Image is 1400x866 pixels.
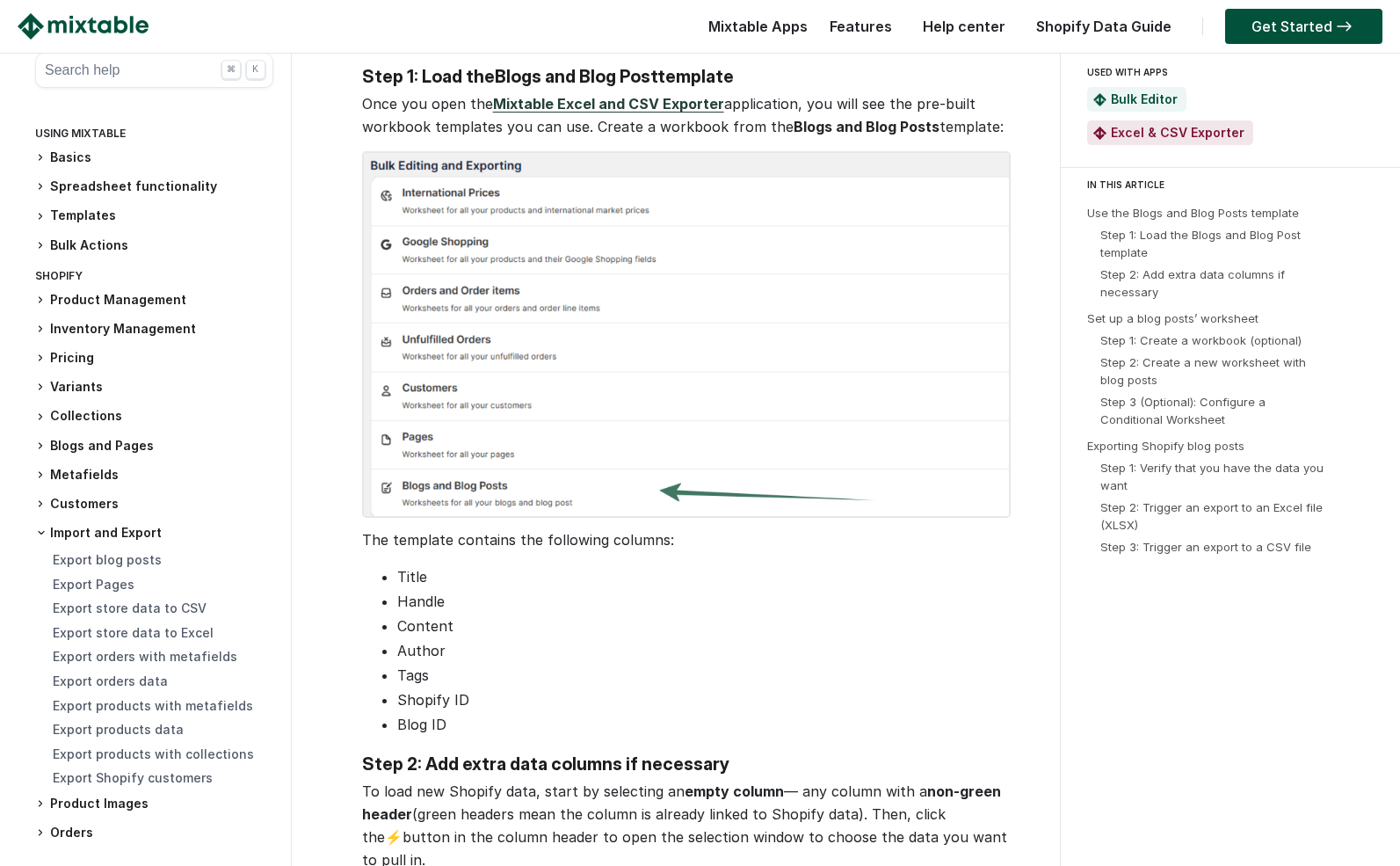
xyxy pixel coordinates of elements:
img: Mixtable Excel & CSV Exporter App [1093,127,1106,140]
strong: Blogs and Blog Posts [794,118,939,135]
div: Shopify [35,266,273,291]
li: Content [397,615,1007,637]
div: USED WITH APPS [1087,62,1367,83]
li: Author [397,639,1007,662]
a: Export store data to Excel [53,625,214,640]
h3: Collections [35,407,273,426]
a: Export Shopify customers [53,770,213,785]
a: Step 1: Load the Blogs and Blog Post template [1100,228,1301,259]
h3: Basics [35,149,273,167]
a: Bulk Editor [1111,91,1178,106]
img: Mixtable Spreadsheet Bulk Editor App [1093,93,1106,106]
h3: Variants [35,378,273,397]
a: Step 1: Verify that you have the data you want [1100,461,1324,492]
img: Blogs and blog posts spreadsheet template [362,151,1011,518]
a: Export products data [53,722,184,737]
h3: Templates [35,207,273,225]
h3: Blogs and Pages [35,437,273,455]
img: Mixtable logo [18,13,149,40]
strong: empty column [685,782,784,800]
a: Step 2: Create a new worksheet with blog posts [1100,355,1306,387]
div: IN THIS ARTICLE [1087,177,1384,193]
h3: Metafields [35,466,273,484]
a: Help center [914,18,1014,35]
h3: Import and Export [35,524,273,542]
div: Using Mixtable [35,123,273,149]
a: Use the Blogs and Blog Posts template [1087,206,1299,220]
div: Mixtable Apps [700,13,808,48]
h3: Bulk Actions [35,237,273,255]
h3: Step 2: Add extra data columns if necessary [362,753,1007,775]
a: Get Started [1225,9,1382,44]
h3: Spreadsheet functionality [35,178,273,196]
div: K [246,60,265,79]
button: Search help ⌘ K [35,53,273,88]
a: Export products with metafields [53,698,253,713]
h3: Pricing [35,349,273,368]
li: Handle [397,590,1007,613]
h3: Step 1: Load the template [362,66,1007,88]
a: Step 3: Trigger an export to a CSV file [1100,540,1311,554]
a: Mixtable Excel and CSV Exporter [493,95,724,113]
div: ⌘ [221,60,241,79]
a: Export blog posts [53,552,162,567]
p: The template contains the following columns: [362,528,1007,551]
a: Export orders data [53,673,168,688]
a: Shopify Data Guide [1027,18,1180,35]
h3: Customers [35,495,273,513]
a: Export store data to CSV [53,600,207,615]
a: Export products with collections [53,746,254,761]
li: Tags [397,664,1007,687]
a: Step 3 (Optional): Configure a Conditional Worksheet [1100,395,1266,426]
h3: Inventory Management [35,320,273,338]
strong: ⚡️ [385,828,403,846]
li: Blog ID [397,713,1007,736]
img: arrow-right.svg [1332,21,1356,32]
h3: Orders [35,824,273,842]
li: Title [397,565,1007,588]
a: Excel & CSV Exporter [1111,125,1244,140]
a: Step 2: Add extra data columns if necessary [1100,267,1285,299]
p: Once you open the application, you will see the pre-built workbook templates you can use. Create ... [362,92,1007,138]
h3: Product Management [35,291,273,309]
li: Shopify ID [397,688,1007,711]
a: Step 2: Trigger an export to an Excel file (XLSX) [1100,500,1323,532]
h3: Product Images [35,795,273,813]
a: Export Pages [53,577,134,592]
a: Step 1: Create a workbook (optional) [1100,333,1302,347]
strong: Blogs and Blog Post [495,66,657,87]
a: Set up a blog posts’ worksheet [1087,311,1259,325]
a: Export orders with metafields [53,649,237,664]
strong: non-green header [362,782,1001,823]
a: Features [821,18,901,35]
a: Exporting Shopify blog posts [1087,439,1244,453]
